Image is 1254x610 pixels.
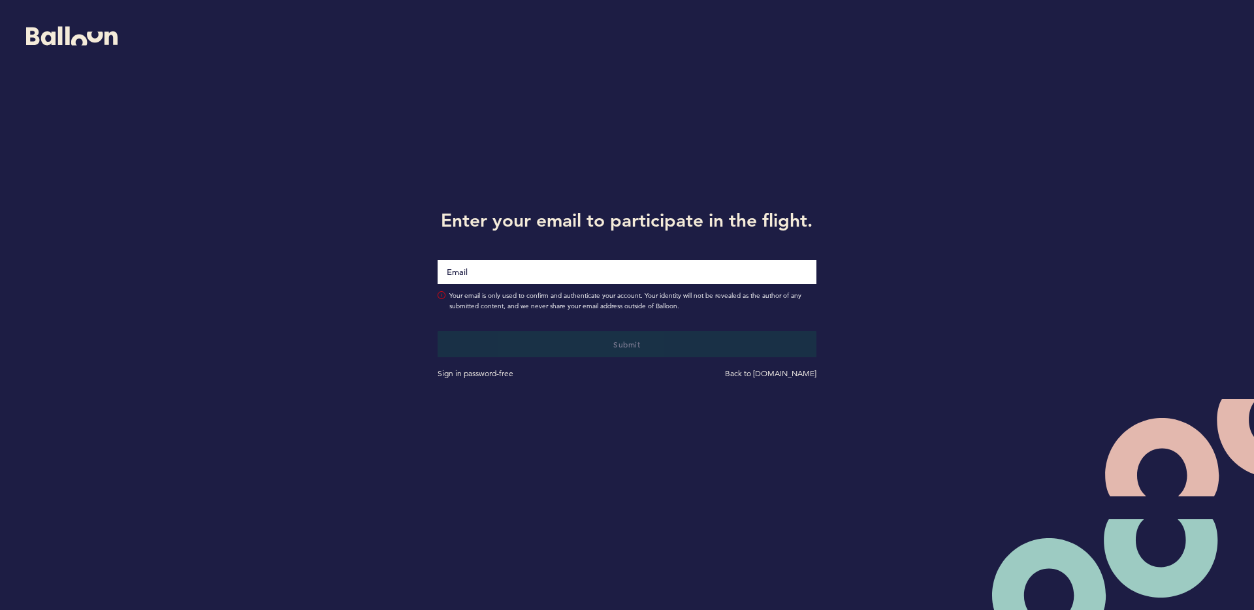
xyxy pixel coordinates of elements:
a: Sign in password-free [438,368,513,378]
a: Back to [DOMAIN_NAME] [725,368,816,378]
button: Submit [438,331,816,357]
h1: Enter your email to participate in the flight. [428,207,826,233]
span: Submit [613,339,640,349]
input: Email [438,260,816,284]
span: Your email is only used to confirm and authenticate your account. Your identity will not be revea... [449,291,816,312]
